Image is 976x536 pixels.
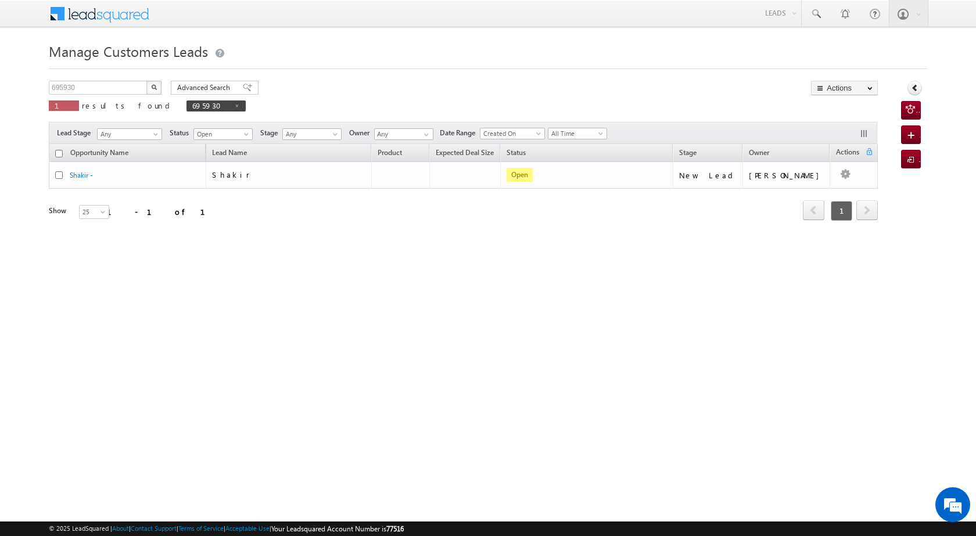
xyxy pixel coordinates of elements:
[436,148,494,157] span: Expected Deal Size
[673,146,702,161] a: Stage
[107,205,219,218] div: 1 - 1 of 1
[177,82,234,93] span: Advanced Search
[803,200,824,220] span: prev
[507,168,533,182] span: Open
[70,171,93,179] a: Shakir -
[283,129,338,139] span: Any
[194,129,249,139] span: Open
[501,146,532,161] a: Status
[378,148,402,157] span: Product
[178,524,224,532] a: Terms of Service
[440,128,480,138] span: Date Range
[193,128,253,140] a: Open
[548,128,607,139] a: All Time
[212,170,250,179] span: Shakir
[430,146,500,161] a: Expected Deal Size
[225,524,270,532] a: Acceptable Use
[131,524,177,532] a: Contact Support
[170,128,193,138] span: Status
[271,524,404,533] span: Your Leadsquared Account Number is
[98,129,158,139] span: Any
[811,81,878,95] button: Actions
[831,201,852,221] span: 1
[97,128,162,140] a: Any
[260,128,282,138] span: Stage
[192,100,228,110] span: 695930
[749,148,769,157] span: Owner
[480,128,541,139] span: Created On
[49,42,208,60] span: Manage Customers Leads
[679,148,697,157] span: Stage
[679,170,737,181] div: New Lead
[80,207,110,217] span: 25
[206,146,253,161] span: Lead Name
[55,100,73,110] span: 1
[349,128,374,138] span: Owner
[112,524,129,532] a: About
[49,206,70,216] div: Show
[79,205,109,219] a: 25
[856,200,878,220] span: next
[49,523,404,534] span: © 2025 LeadSquared | | | | |
[64,146,134,161] a: Opportunity Name
[386,524,404,533] span: 77516
[548,128,604,139] span: All Time
[151,84,157,90] img: Search
[55,150,63,157] input: Check all records
[57,128,95,138] span: Lead Stage
[374,128,433,140] input: Type to Search
[830,146,865,161] span: Actions
[856,202,878,220] a: next
[749,170,825,181] div: [PERSON_NAME]
[418,129,432,141] a: Show All Items
[70,148,128,157] span: Opportunity Name
[803,202,824,220] a: prev
[480,128,545,139] a: Created On
[82,100,174,110] span: results found
[282,128,342,140] a: Any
